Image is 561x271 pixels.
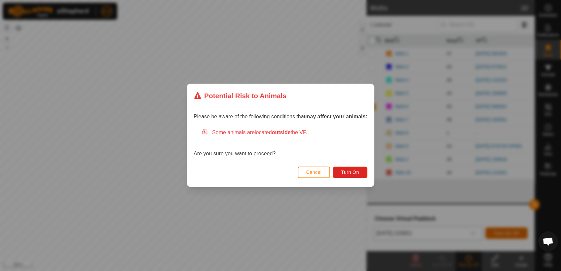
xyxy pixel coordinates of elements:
[341,170,359,175] span: Turn On
[202,129,367,137] div: Some animals are
[306,170,322,175] span: Cancel
[272,130,291,135] strong: outside
[194,114,367,120] span: Please be aware of the following conditions that
[298,167,330,178] button: Cancel
[538,231,558,251] div: Open chat
[333,167,367,178] button: Turn On
[305,114,367,120] strong: may affect your animals:
[255,130,307,135] span: located the VP.
[194,91,286,101] div: Potential Risk to Animals
[194,129,367,158] div: Are you sure you want to proceed?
